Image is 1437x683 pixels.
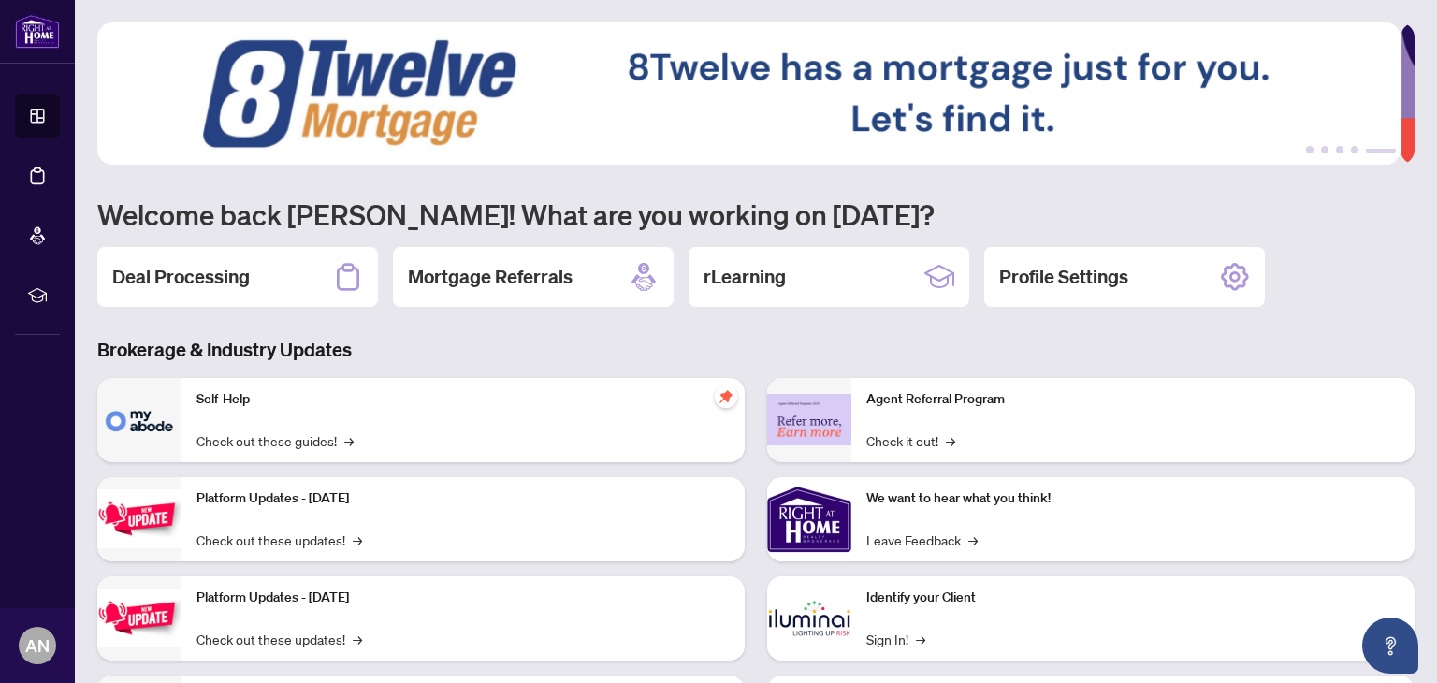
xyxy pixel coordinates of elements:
[1362,618,1418,674] button: Open asap
[767,477,851,561] img: We want to hear what you think!
[1351,146,1358,153] button: 4
[1306,146,1314,153] button: 1
[15,14,60,49] img: logo
[112,264,250,290] h2: Deal Processing
[767,576,851,661] img: Identify your Client
[408,264,573,290] h2: Mortgage Referrals
[704,264,786,290] h2: rLearning
[767,394,851,445] img: Agent Referral Program
[97,196,1415,232] h1: Welcome back [PERSON_NAME]! What are you working on [DATE]?
[1366,146,1396,153] button: 5
[866,588,1400,608] p: Identify your Client
[196,430,354,451] a: Check out these guides!→
[344,430,354,451] span: →
[866,530,978,550] a: Leave Feedback→
[196,530,362,550] a: Check out these updates!→
[97,589,181,647] img: Platform Updates - July 8, 2025
[353,629,362,649] span: →
[968,530,978,550] span: →
[196,588,730,608] p: Platform Updates - [DATE]
[97,378,181,462] img: Self-Help
[866,629,925,649] a: Sign In!→
[25,632,50,659] span: AN
[715,385,737,408] span: pushpin
[1336,146,1343,153] button: 3
[916,629,925,649] span: →
[97,489,181,548] img: Platform Updates - July 21, 2025
[946,430,955,451] span: →
[196,488,730,509] p: Platform Updates - [DATE]
[97,22,1401,165] img: Slide 4
[1321,146,1328,153] button: 2
[196,389,730,410] p: Self-Help
[196,629,362,649] a: Check out these updates!→
[97,337,1415,363] h3: Brokerage & Industry Updates
[866,430,955,451] a: Check it out!→
[353,530,362,550] span: →
[866,488,1400,509] p: We want to hear what you think!
[866,389,1400,410] p: Agent Referral Program
[999,264,1128,290] h2: Profile Settings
